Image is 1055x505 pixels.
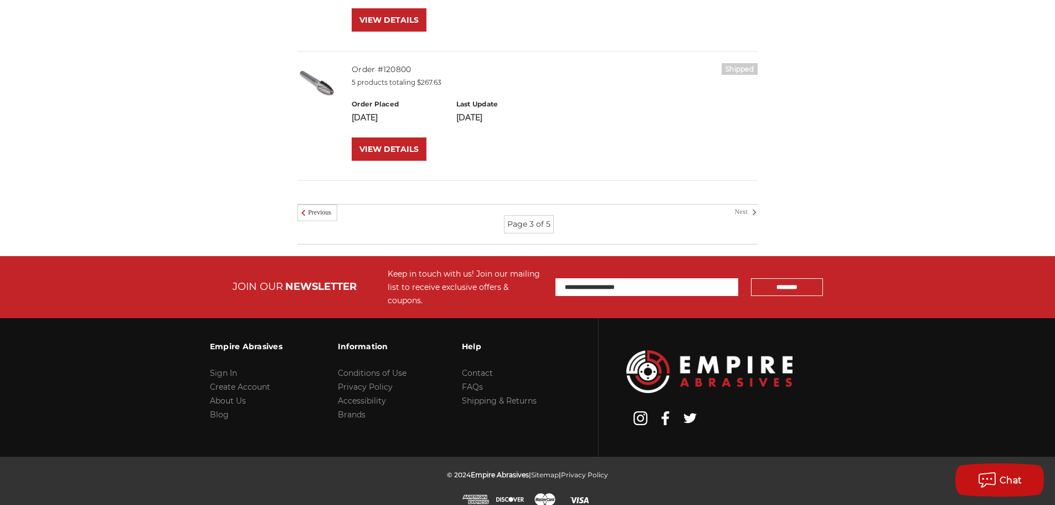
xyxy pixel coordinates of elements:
[338,382,393,392] a: Privacy Policy
[352,78,758,88] p: 5 products totaling $267.63
[462,396,537,406] a: Shipping & Returns
[462,368,493,378] a: Contact
[301,208,334,218] a: Previous
[210,410,229,420] a: Blog
[626,350,792,393] img: Empire Abrasives Logo Image
[352,113,378,123] span: [DATE]
[722,63,758,75] h6: Shipped
[352,64,411,74] a: Order #120800
[561,471,608,479] a: Privacy Policy
[210,335,282,358] h3: Empire Abrasives
[462,335,537,358] h3: Help
[1000,475,1022,486] span: Chat
[297,63,336,102] img: rounded tree shape carbide bur 1/4" shank
[735,207,755,217] a: Next
[338,368,406,378] a: Conditions of Use
[210,368,237,378] a: Sign In
[338,396,386,406] a: Accessibility
[352,99,444,109] h6: Order Placed
[504,215,554,233] li: Page 3 of 5
[352,137,426,161] a: VIEW DETAILS
[285,280,357,293] span: NEWSLETTER
[210,396,246,406] a: About Us
[462,382,483,392] a: FAQs
[338,335,406,358] h3: Information
[388,267,544,307] div: Keep in touch with us! Join our mailing list to receive exclusive offers & coupons.
[955,463,1044,497] button: Chat
[210,382,270,392] a: Create Account
[338,410,366,420] a: Brands
[456,113,482,123] span: [DATE]
[352,8,426,32] a: VIEW DETAILS
[233,280,283,293] span: JOIN OUR
[531,471,559,479] a: Sitemap
[456,99,549,109] h6: Last Update
[447,468,608,482] p: © 2024 | |
[471,471,529,479] span: Empire Abrasives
